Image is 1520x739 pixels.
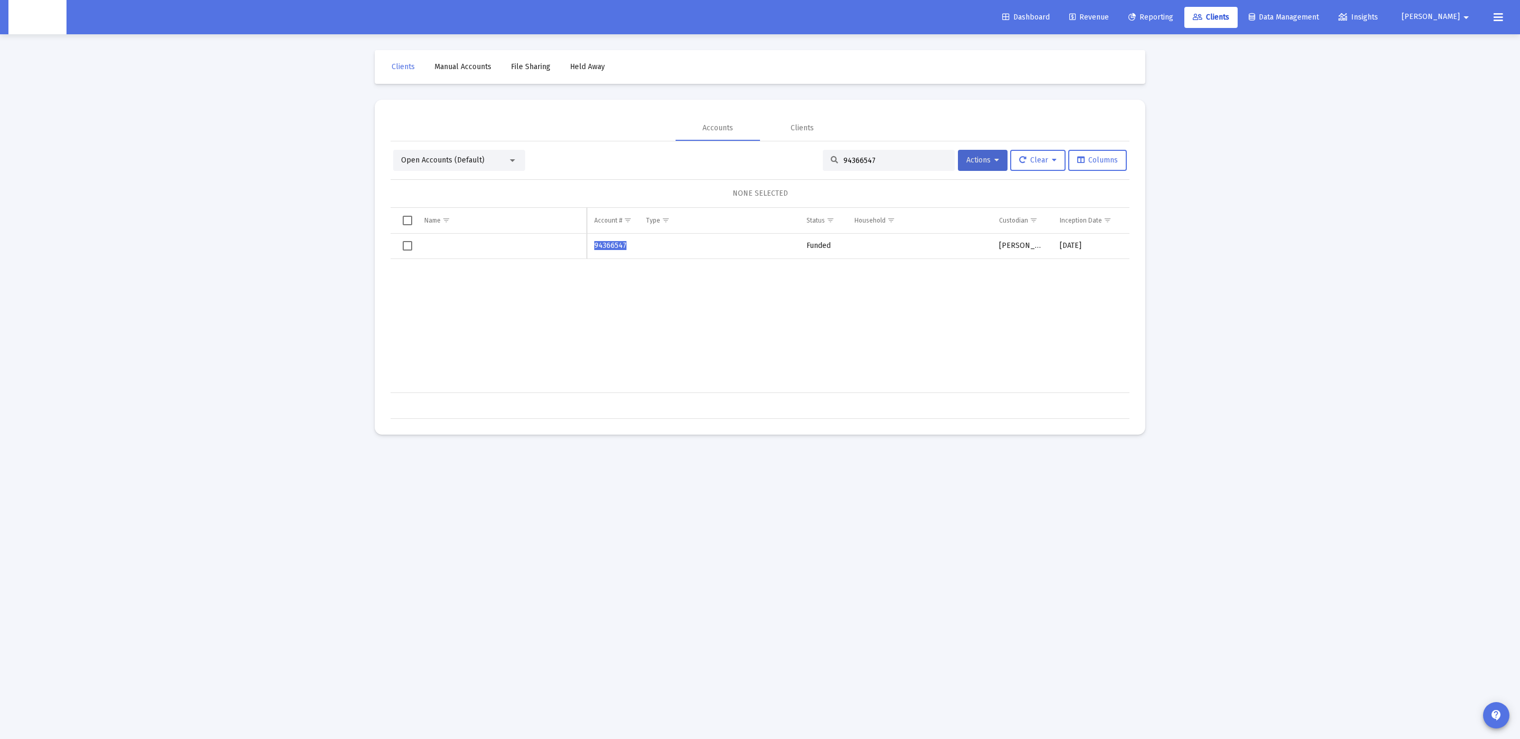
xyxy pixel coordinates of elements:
span: Show filter options for column 'Custodian' [1030,216,1038,224]
button: Actions [958,150,1008,171]
a: Manual Accounts [426,56,500,78]
span: 94366547 [594,241,626,250]
span: Columns [1077,156,1118,165]
button: Clear [1010,150,1066,171]
span: Clear [1019,156,1057,165]
div: Inception Date [1060,216,1102,225]
a: File Sharing [502,56,559,78]
div: Name [424,216,441,225]
div: Select all [403,216,412,225]
span: Clients [392,62,415,71]
td: Column Billing Start Date [1128,208,1211,233]
span: Dashboard [1002,13,1050,22]
td: Column Inception Date [1052,208,1128,233]
td: [PERSON_NAME] [992,234,1052,259]
div: Type [646,216,660,225]
span: Clients [1193,13,1229,22]
div: Custodian [999,216,1028,225]
td: Column Status [799,208,847,233]
span: Actions [966,156,999,165]
mat-icon: arrow_drop_down [1460,7,1472,28]
span: Open Accounts (Default) [401,156,484,165]
span: Show filter options for column 'Inception Date' [1104,216,1111,224]
div: Accounts [702,123,733,133]
td: Column Custodian [992,208,1052,233]
a: Clients [383,56,423,78]
div: Data grid [391,208,1129,419]
span: Revenue [1069,13,1109,22]
td: Column Account # [587,208,639,233]
span: Show filter options for column 'Household' [887,216,895,224]
a: Reporting [1120,7,1182,28]
div: NONE SELECTED [399,188,1121,199]
div: Household [854,216,886,225]
span: File Sharing [511,62,550,71]
img: Dashboard [16,7,59,28]
a: Revenue [1061,7,1117,28]
td: Column Name [417,208,587,233]
a: Data Management [1240,7,1327,28]
span: Show filter options for column 'Account #' [624,216,632,224]
a: Dashboard [994,7,1058,28]
input: Search [843,156,947,165]
td: Column Household [847,208,992,233]
div: Funded [806,241,840,251]
td: [DATE] [1128,234,1211,259]
div: Select row [403,241,412,251]
button: Columns [1068,150,1127,171]
a: Clients [1184,7,1238,28]
span: Held Away [570,62,605,71]
span: Show filter options for column 'Type' [662,216,670,224]
span: Insights [1338,13,1378,22]
button: [PERSON_NAME] [1389,6,1485,27]
td: Column Type [639,208,799,233]
span: Show filter options for column 'Status' [826,216,834,224]
div: Clients [791,123,814,133]
span: Manual Accounts [434,62,491,71]
td: [DATE] [1052,234,1128,259]
span: Reporting [1128,13,1173,22]
div: Status [806,216,825,225]
span: Show filter options for column 'Name' [442,216,450,224]
a: Held Away [562,56,613,78]
div: Account # [594,216,622,225]
span: Data Management [1249,13,1319,22]
mat-icon: contact_support [1490,709,1503,722]
a: Insights [1330,7,1386,28]
span: [PERSON_NAME] [1402,13,1460,22]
